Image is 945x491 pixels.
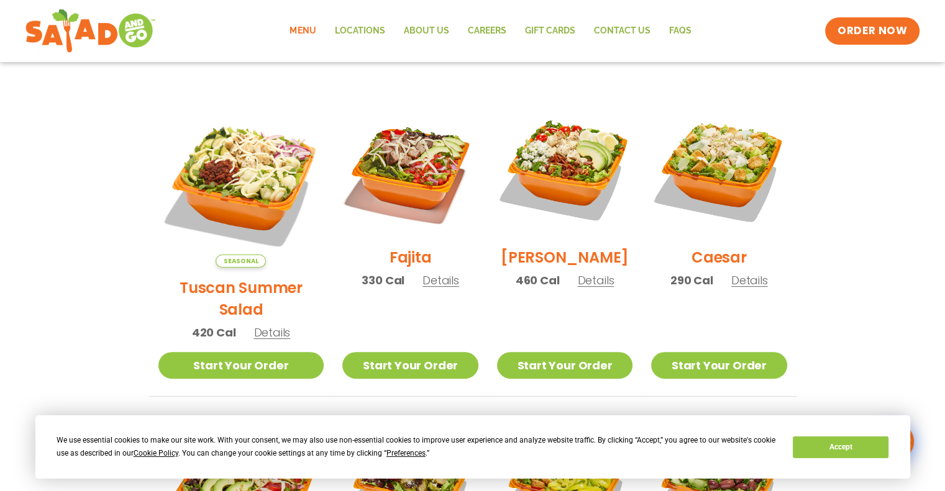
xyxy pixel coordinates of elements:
[584,17,659,45] a: Contact Us
[280,17,700,45] nav: Menu
[342,352,478,379] a: Start Your Order
[422,273,459,288] span: Details
[838,24,907,38] span: ORDER NOW
[390,246,432,268] h2: Fajita
[659,17,700,45] a: FAQs
[692,246,747,268] h2: Caesar
[57,434,778,460] div: We use essential cookies to make our site work. With your consent, we may also use non-essential ...
[515,17,584,45] a: GIFT CARDS
[793,436,888,458] button: Accept
[651,352,787,379] a: Start Your Order
[516,272,560,289] span: 460 Cal
[253,325,290,340] span: Details
[25,6,156,56] img: new-SAG-logo-768×292
[458,17,515,45] a: Careers
[158,102,324,268] img: Product photo for Tuscan Summer Salad
[192,324,236,341] span: 420 Cal
[501,246,629,268] h2: [PERSON_NAME]
[651,102,787,237] img: Product photo for Caesar Salad
[670,272,713,289] span: 290 Cal
[497,102,632,237] img: Product photo for Cobb Salad
[577,273,614,288] span: Details
[731,273,768,288] span: Details
[386,449,426,457] span: Preferences
[35,415,910,479] div: Cookie Consent Prompt
[825,17,920,45] a: ORDER NOW
[325,17,394,45] a: Locations
[134,449,178,457] span: Cookie Policy
[394,17,458,45] a: About Us
[280,17,325,45] a: Menu
[216,255,266,268] span: Seasonal
[342,102,478,237] img: Product photo for Fajita Salad
[158,277,324,320] h2: Tuscan Summer Salad
[497,352,632,379] a: Start Your Order
[362,272,404,289] span: 330 Cal
[158,352,324,379] a: Start Your Order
